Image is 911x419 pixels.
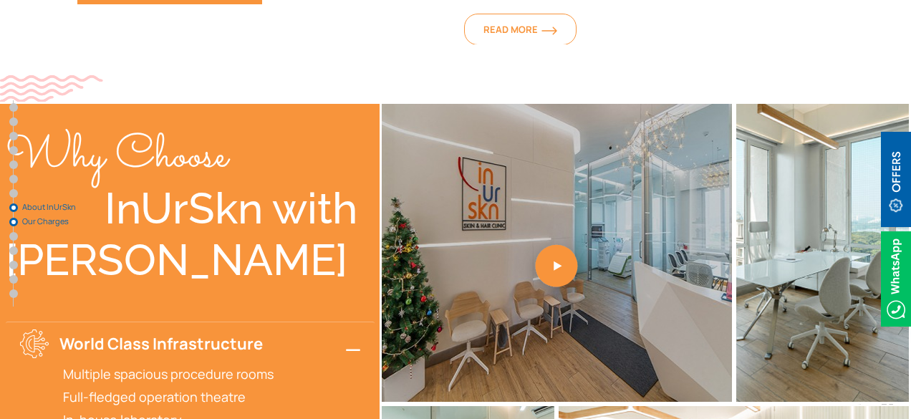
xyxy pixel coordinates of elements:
a: Whatsappicon [881,269,911,285]
a: READ MORE [464,14,577,45]
div: [PERSON_NAME] [6,234,375,286]
div: InUrSkn with [6,183,375,234]
span: READ MORE [483,23,557,36]
a: About InUrSkn [9,203,18,212]
img: Whatsappicon [881,231,911,327]
img: offerBt [881,132,911,227]
span: Our Charges [22,217,94,226]
p: Full-fledged operation theatre [63,388,360,405]
span: Why Choose [6,122,228,191]
p: Multiple spacious procedure rooms [63,365,360,382]
a: Our Charges [9,218,18,226]
button: World Class Infrastructure [6,322,375,365]
span: About InUrSkn [22,203,94,211]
